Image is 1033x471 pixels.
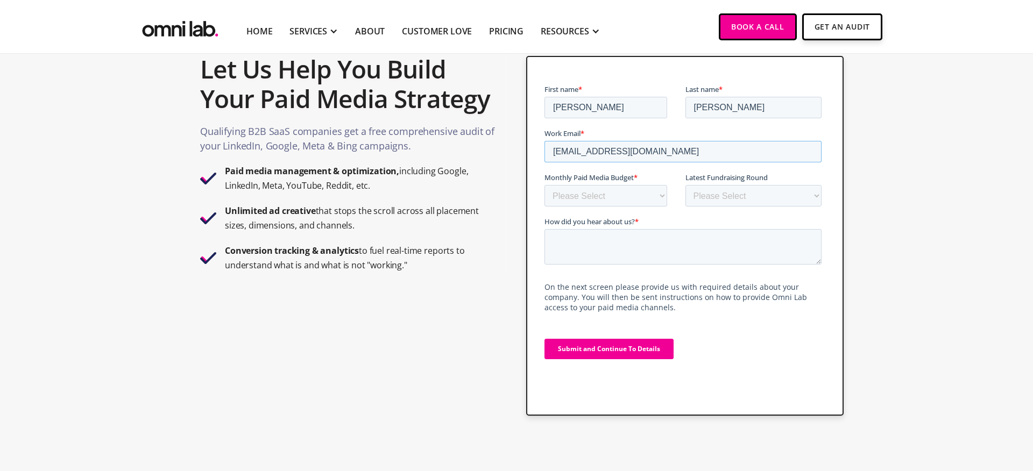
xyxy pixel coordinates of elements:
img: Omni Lab: B2B SaaS Demand Generation Agency [140,13,221,40]
a: home [140,13,221,40]
a: Pricing [489,25,523,38]
strong: Paid media management & optimization, [225,165,399,177]
a: Customer Love [402,25,472,38]
strong: Conversion tracking & analytics [225,245,359,256]
p: Qualifying B2B SaaS companies get a free comprehensive audit of your LinkedIn, Google, Meta & Bin... [200,124,497,159]
h2: Let Us Help You Build Your Paid Media Strategy [200,49,497,119]
iframe: Chat Widget [839,346,1033,471]
a: About [355,25,385,38]
a: Get An Audit [802,13,882,40]
strong: that stops the scroll across all placement sizes, dimensions, and channels. [225,205,479,231]
iframe: Form 0 [544,84,826,388]
div: SERVICES [289,25,327,38]
a: Book a Call [719,13,797,40]
strong: Unlimited ad creative [225,205,316,217]
div: RESOURCES [541,25,589,38]
a: Home [246,25,272,38]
